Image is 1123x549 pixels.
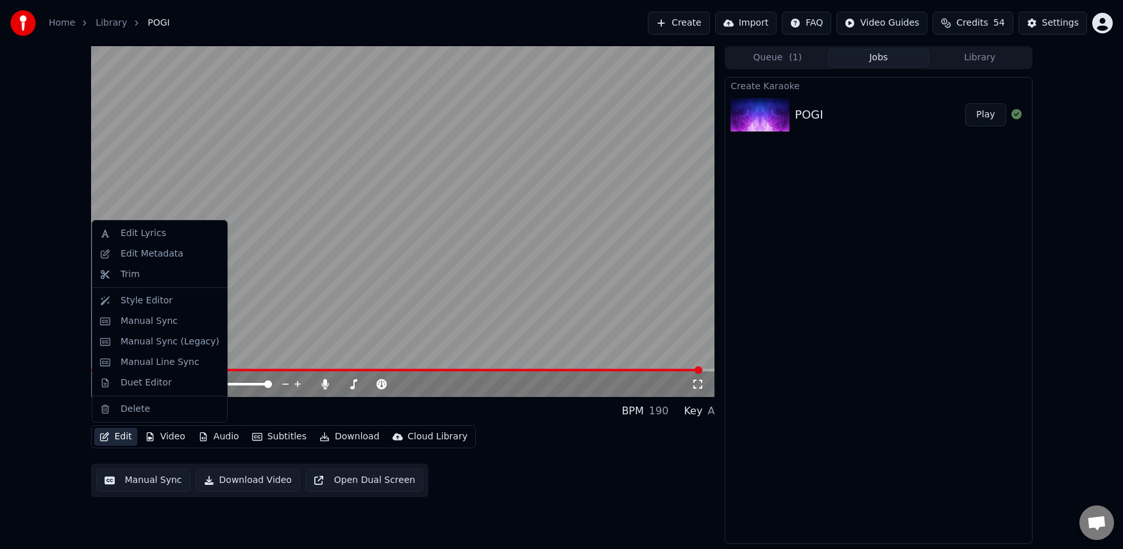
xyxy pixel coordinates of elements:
button: Video Guides [836,12,927,35]
button: Manual Sync [96,469,190,492]
div: Create Karaoke [725,78,1031,93]
button: Video [140,428,190,446]
nav: breadcrumb [49,17,170,30]
button: Import [715,12,777,35]
button: Audio [193,428,244,446]
button: Library [929,49,1031,67]
div: Delete [121,403,150,416]
button: FAQ [782,12,831,35]
div: Edit Metadata [121,248,183,260]
button: Edit [94,428,137,446]
span: ( 1 ) [789,51,802,64]
div: Manual Line Sync [121,356,199,369]
a: Open chat [1079,505,1114,540]
div: 190 [649,403,669,419]
div: Key [684,403,702,419]
a: Library [96,17,127,30]
div: Manual Sync [121,315,178,328]
button: Create [648,12,710,35]
div: Style Editor [121,294,173,307]
span: POGI [148,17,169,30]
button: Settings [1018,12,1087,35]
div: A [707,403,714,419]
div: Duet Editor [121,376,172,389]
div: Cloud Library [408,430,468,443]
button: Download [314,428,385,446]
a: Home [49,17,75,30]
button: Play [965,103,1006,126]
div: BPM [621,403,643,419]
span: Credits [956,17,988,30]
button: Jobs [828,49,929,67]
div: POGI [795,106,823,124]
img: youka [10,10,36,36]
button: Subtitles [247,428,312,446]
div: Manual Sync (Legacy) [121,335,219,348]
button: Queue [727,49,828,67]
div: Trim [121,268,140,281]
button: Download Video [196,469,300,492]
span: 54 [993,17,1005,30]
button: Open Dual Screen [305,469,424,492]
div: POGI [91,402,122,420]
div: Edit Lyrics [121,227,166,240]
div: Settings [1042,17,1079,30]
button: Credits54 [933,12,1013,35]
